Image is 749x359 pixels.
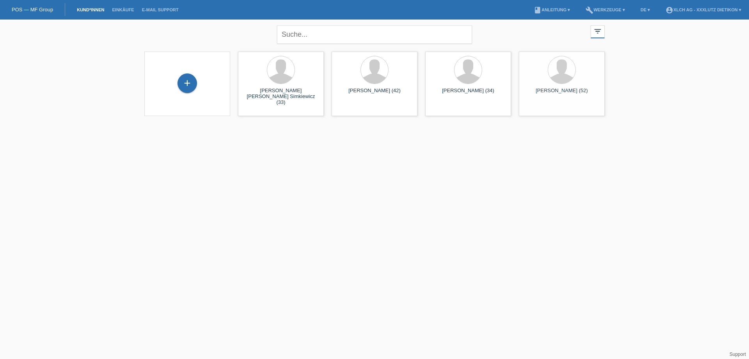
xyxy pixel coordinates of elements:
[277,25,472,44] input: Suche...
[178,77,197,90] div: Kund*in hinzufügen
[593,27,602,36] i: filter_list
[73,7,108,12] a: Kund*innen
[138,7,183,12] a: E-Mail Support
[534,6,541,14] i: book
[662,7,745,12] a: account_circleXLCH AG - XXXLutz Dietikon ▾
[12,7,53,13] a: POS — MF Group
[338,88,411,100] div: [PERSON_NAME] (42)
[431,88,505,100] div: [PERSON_NAME] (34)
[582,7,629,12] a: buildWerkzeuge ▾
[666,6,673,14] i: account_circle
[637,7,654,12] a: DE ▾
[729,352,746,357] a: Support
[244,88,318,102] div: [PERSON_NAME] [PERSON_NAME] Simkiewicz (33)
[530,7,574,12] a: bookAnleitung ▾
[586,6,593,14] i: build
[525,88,598,100] div: [PERSON_NAME] (52)
[108,7,138,12] a: Einkäufe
